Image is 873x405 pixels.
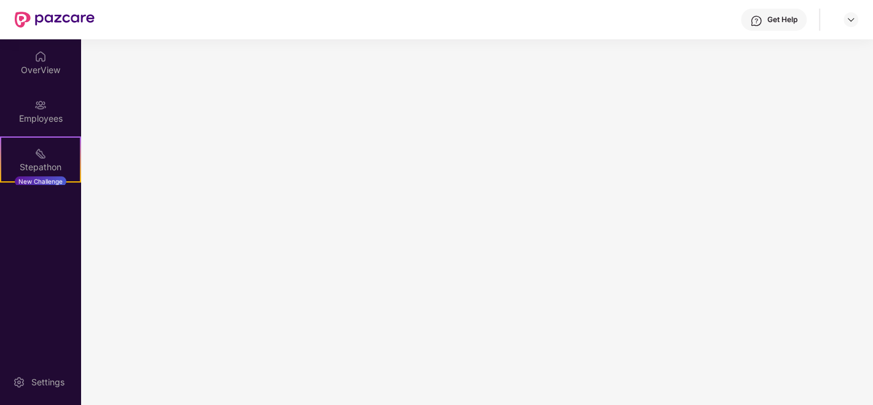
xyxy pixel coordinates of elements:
[34,147,47,160] img: svg+xml;base64,PHN2ZyB4bWxucz0iaHR0cDovL3d3dy53My5vcmcvMjAwMC9zdmciIHdpZHRoPSIyMSIgaGVpZ2h0PSIyMC...
[28,376,68,388] div: Settings
[13,376,25,388] img: svg+xml;base64,PHN2ZyBpZD0iU2V0dGluZy0yMHgyMCIgeG1sbnM9Imh0dHA6Ly93d3cudzMub3JnLzIwMDAvc3ZnIiB3aW...
[34,50,47,63] img: svg+xml;base64,PHN2ZyBpZD0iSG9tZSIgeG1sbnM9Imh0dHA6Ly93d3cudzMub3JnLzIwMDAvc3ZnIiB3aWR0aD0iMjAiIG...
[15,12,95,28] img: New Pazcare Logo
[15,176,66,186] div: New Challenge
[1,161,80,173] div: Stepathon
[750,15,762,27] img: svg+xml;base64,PHN2ZyBpZD0iSGVscC0zMngzMiIgeG1sbnM9Imh0dHA6Ly93d3cudzMub3JnLzIwMDAvc3ZnIiB3aWR0aD...
[34,99,47,111] img: svg+xml;base64,PHN2ZyBpZD0iRW1wbG95ZWVzIiB4bWxucz0iaHR0cDovL3d3dy53My5vcmcvMjAwMC9zdmciIHdpZHRoPS...
[767,15,797,25] div: Get Help
[846,15,856,25] img: svg+xml;base64,PHN2ZyBpZD0iRHJvcGRvd24tMzJ4MzIiIHhtbG5zPSJodHRwOi8vd3d3LnczLm9yZy8yMDAwL3N2ZyIgd2...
